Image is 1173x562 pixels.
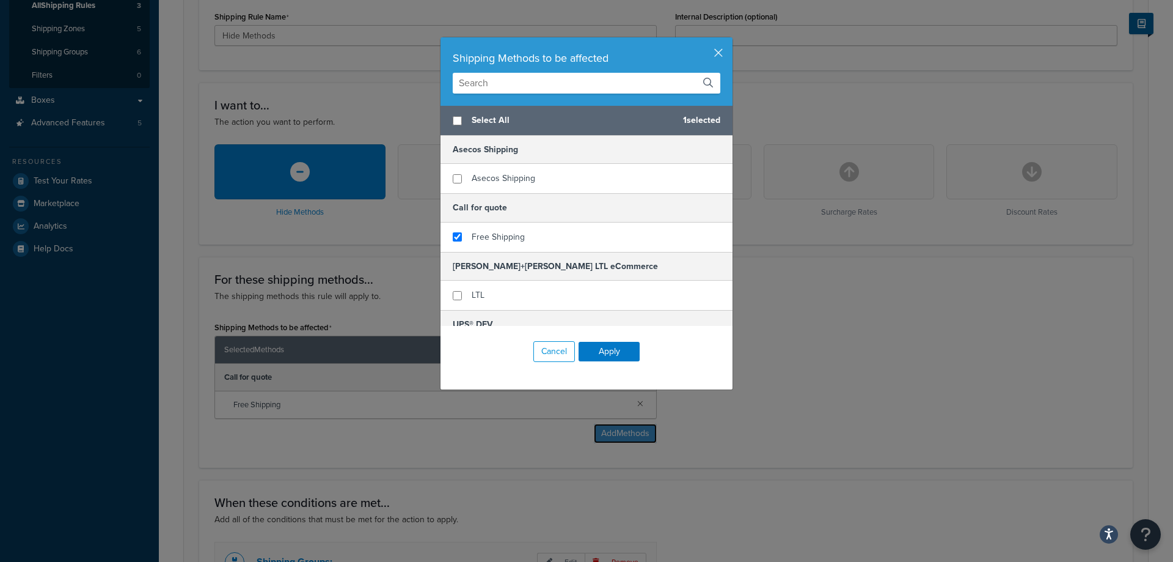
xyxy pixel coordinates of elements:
button: Cancel [533,341,575,362]
div: Shipping Methods to be affected [453,50,720,67]
input: Search [453,73,720,94]
h5: [PERSON_NAME]+[PERSON_NAME] LTL eCommerce [440,252,733,281]
span: LTL [472,289,484,301]
h5: Asecos Shipping [440,136,733,164]
span: Select All [472,112,673,129]
button: Apply [579,342,640,361]
div: 1 selected [440,106,733,136]
span: Asecos Shipping [472,172,535,185]
span: Free Shipping [472,231,525,243]
h5: UPS® DEV [440,310,733,339]
h5: Call for quote [440,193,733,222]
